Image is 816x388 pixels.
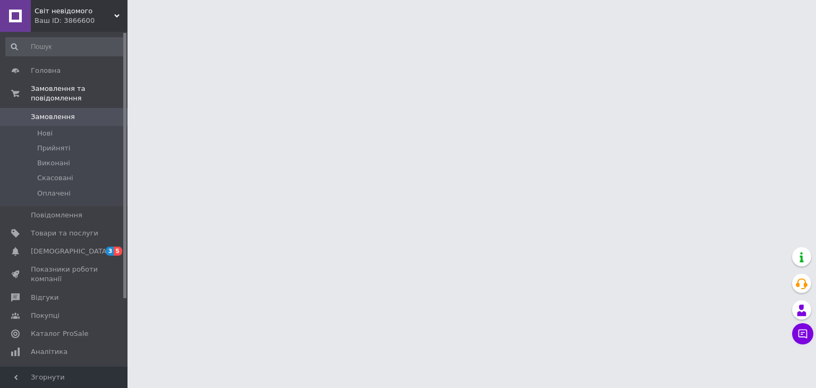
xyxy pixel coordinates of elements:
span: Оплачені [37,189,71,198]
span: Товари та послуги [31,229,98,238]
span: Каталог ProSale [31,329,88,339]
span: Аналітика [31,347,67,357]
span: Нові [37,129,53,138]
span: Виконані [37,158,70,168]
span: 3 [106,247,114,256]
span: Показники роботи компанії [31,265,98,284]
span: Повідомлення [31,210,82,220]
span: Головна [31,66,61,75]
span: Управління сайтом [31,365,98,384]
input: Пошук [5,37,125,56]
span: Замовлення [31,112,75,122]
span: Покупці [31,311,59,320]
span: 5 [114,247,122,256]
span: Замовлення та повідомлення [31,84,127,103]
span: [DEMOGRAPHIC_DATA] [31,247,109,256]
span: Скасовані [37,173,73,183]
span: Відгуки [31,293,58,302]
button: Чат з покупцем [792,323,813,344]
span: Світ невідомого [35,6,114,16]
div: Ваш ID: 3866600 [35,16,127,26]
span: Прийняті [37,144,70,153]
